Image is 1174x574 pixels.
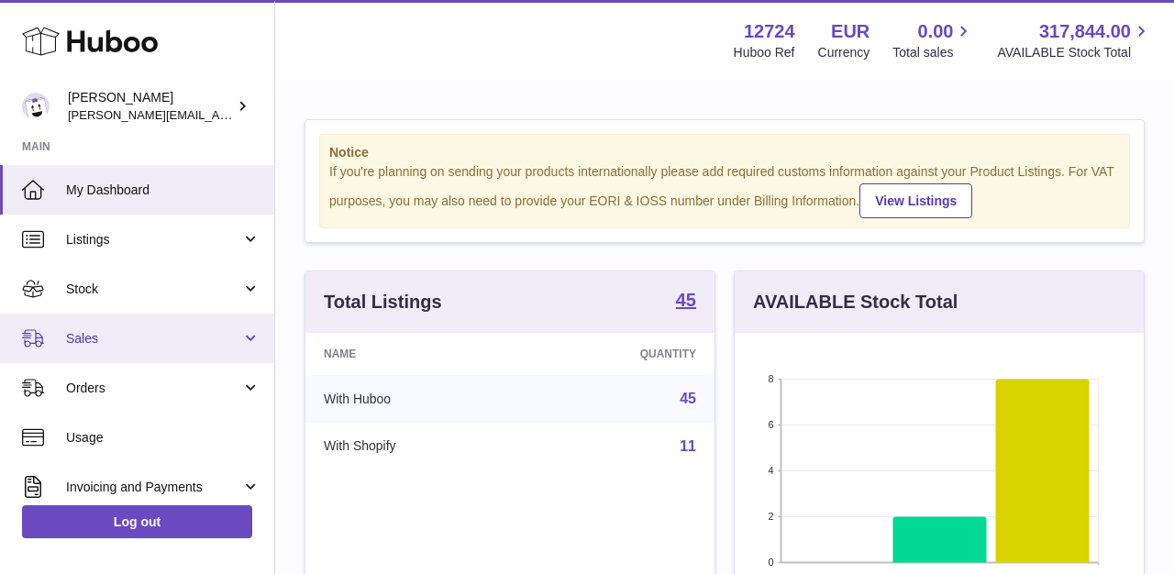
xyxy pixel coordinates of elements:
[680,391,696,406] a: 45
[66,479,241,496] span: Invoicing and Payments
[997,44,1152,61] span: AVAILABLE Stock Total
[66,429,260,447] span: Usage
[676,291,696,309] strong: 45
[768,373,773,384] text: 8
[68,89,233,124] div: [PERSON_NAME]
[66,330,241,348] span: Sales
[997,19,1152,61] a: 317,844.00 AVAILABLE Stock Total
[768,511,773,522] text: 2
[22,93,50,120] img: sebastian@ffern.co
[831,19,869,44] strong: EUR
[892,44,974,61] span: Total sales
[859,183,972,218] a: View Listings
[892,19,974,61] a: 0.00 Total sales
[918,19,954,44] span: 0.00
[66,281,241,298] span: Stock
[680,438,696,454] a: 11
[68,107,368,122] span: [PERSON_NAME][EMAIL_ADDRESS][DOMAIN_NAME]
[768,419,773,430] text: 6
[526,333,714,375] th: Quantity
[66,380,241,397] span: Orders
[66,231,241,248] span: Listings
[744,19,795,44] strong: 12724
[734,44,795,61] div: Huboo Ref
[676,291,696,313] a: 45
[768,557,773,568] text: 0
[324,290,442,315] h3: Total Listings
[329,144,1120,161] strong: Notice
[305,423,526,470] td: With Shopify
[22,505,252,538] a: Log out
[329,163,1120,218] div: If you're planning on sending your products internationally please add required customs informati...
[305,333,526,375] th: Name
[305,375,526,423] td: With Huboo
[768,465,773,476] text: 4
[818,44,870,61] div: Currency
[66,182,260,199] span: My Dashboard
[1039,19,1131,44] span: 317,844.00
[753,290,958,315] h3: AVAILABLE Stock Total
